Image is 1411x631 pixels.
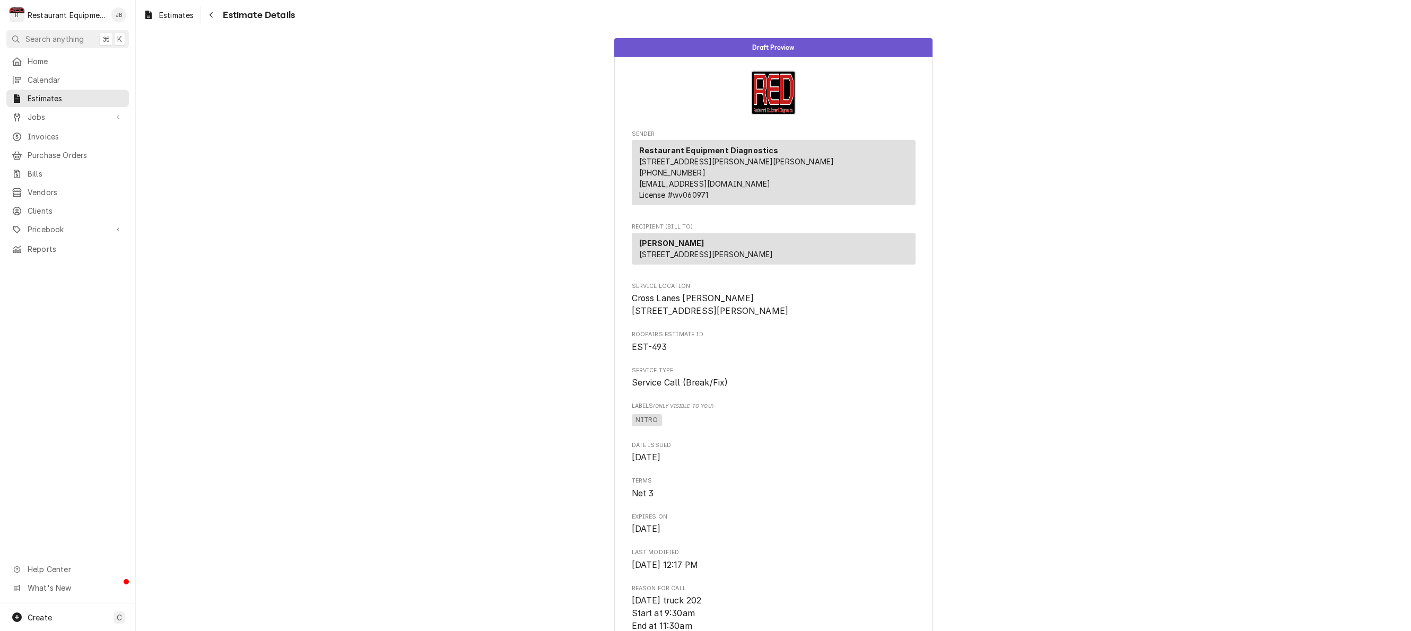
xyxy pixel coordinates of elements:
[632,441,916,464] div: Date Issued
[632,413,916,428] span: [object Object]
[632,233,916,269] div: Recipient (Bill To)
[28,131,124,142] span: Invoices
[632,130,916,210] div: Estimate Sender
[28,93,124,104] span: Estimates
[6,221,129,238] a: Go to Pricebook
[632,548,916,571] div: Last Modified
[632,130,916,138] span: Sender
[632,366,916,389] div: Service Type
[632,513,916,521] span: Expires On
[632,342,667,352] span: EST-493
[632,513,916,536] div: Expires On
[632,477,916,499] div: Terms
[28,582,123,593] span: What's New
[632,402,916,410] span: Labels
[632,487,916,500] span: Terms
[6,90,129,107] a: Estimates
[102,33,110,45] span: ⌘
[639,239,704,248] strong: [PERSON_NAME]
[632,524,661,534] span: [DATE]
[632,140,916,209] div: Sender
[632,584,916,593] span: Reason for Call
[28,613,52,622] span: Create
[632,282,916,318] div: Service Location
[639,179,770,188] a: [EMAIL_ADDRESS][DOMAIN_NAME]
[751,71,796,115] img: Logo
[28,187,124,198] span: Vendors
[632,488,654,498] span: Net 3
[632,477,916,485] span: Terms
[632,523,916,536] span: Expires On
[632,366,916,375] span: Service Type
[10,7,24,22] div: Restaurant Equipment Diagnostics's Avatar
[632,402,916,428] div: [object Object]
[28,74,124,85] span: Calendar
[139,6,198,24] a: Estimates
[28,56,124,67] span: Home
[632,414,663,427] span: NITRO
[632,451,916,464] span: Date Issued
[28,150,124,161] span: Purchase Orders
[752,44,794,51] span: Draft Preview
[111,7,126,22] div: Jaired Brunty's Avatar
[28,10,106,21] div: Restaurant Equipment Diagnostics
[28,224,108,235] span: Pricebook
[6,128,129,145] a: Invoices
[6,146,129,164] a: Purchase Orders
[28,111,108,122] span: Jobs
[632,233,916,265] div: Recipient (Bill To)
[28,243,124,255] span: Reports
[632,560,698,570] span: [DATE] 12:17 PM
[6,108,129,126] a: Go to Jobs
[6,165,129,182] a: Bills
[632,548,916,557] span: Last Modified
[632,452,661,462] span: [DATE]
[6,560,129,578] a: Go to Help Center
[6,202,129,220] a: Clients
[639,190,709,199] span: License # wv060971
[632,282,916,291] span: Service Location
[28,564,123,575] span: Help Center
[639,157,834,166] span: [STREET_ADDRESS][PERSON_NAME][PERSON_NAME]
[6,30,129,48] button: Search anything⌘K
[632,292,916,317] span: Service Location
[220,8,295,22] span: Estimate Details
[25,33,84,45] span: Search anything
[653,403,713,409] span: (Only Visible to You)
[632,330,916,339] span: Roopairs Estimate ID
[6,71,129,89] a: Calendar
[632,441,916,450] span: Date Issued
[639,146,779,155] strong: Restaurant Equipment Diagnostics
[6,183,129,201] a: Vendors
[632,223,916,269] div: Estimate Recipient
[639,168,705,177] a: [PHONE_NUMBER]
[632,341,916,354] span: Roopairs Estimate ID
[6,240,129,258] a: Reports
[117,612,122,623] span: C
[117,33,122,45] span: K
[632,376,916,389] span: Service Type
[632,559,916,572] span: Last Modified
[632,293,789,316] span: Cross Lanes [PERSON_NAME] [STREET_ADDRESS][PERSON_NAME]
[28,168,124,179] span: Bills
[632,140,916,205] div: Sender
[159,10,194,21] span: Estimates
[10,7,24,22] div: R
[203,6,220,23] button: Navigate back
[111,7,126,22] div: JB
[28,205,124,216] span: Clients
[639,250,773,259] span: [STREET_ADDRESS][PERSON_NAME]
[632,223,916,231] span: Recipient (Bill To)
[632,378,728,388] span: Service Call (Break/Fix)
[614,38,933,57] div: Status
[632,330,916,353] div: Roopairs Estimate ID
[6,52,129,70] a: Home
[6,579,129,597] a: Go to What's New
